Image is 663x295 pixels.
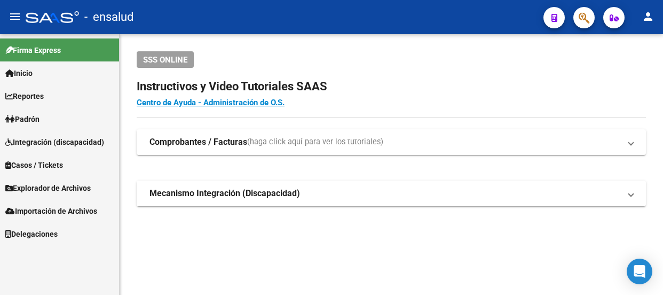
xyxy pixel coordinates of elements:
strong: Comprobantes / Facturas [149,136,247,148]
mat-expansion-panel-header: Comprobantes / Facturas(haga click aquí para ver los tutoriales) [137,129,646,155]
mat-icon: person [642,10,654,23]
strong: Mecanismo Integración (Discapacidad) [149,188,300,199]
span: Integración (discapacidad) [5,136,104,148]
span: Importación de Archivos [5,205,97,217]
mat-expansion-panel-header: Mecanismo Integración (Discapacidad) [137,181,646,206]
span: (haga click aquí para ver los tutoriales) [247,136,383,148]
span: Reportes [5,90,44,102]
span: Explorador de Archivos [5,182,91,194]
span: - ensalud [84,5,133,29]
span: Padrón [5,113,40,125]
mat-icon: menu [9,10,21,23]
h2: Instructivos y Video Tutoriales SAAS [137,76,646,97]
span: SSS ONLINE [143,55,187,65]
span: Casos / Tickets [5,159,63,171]
span: Inicio [5,67,33,79]
span: Delegaciones [5,228,58,240]
a: Centro de Ayuda - Administración de O.S. [137,98,285,107]
span: Firma Express [5,44,61,56]
button: SSS ONLINE [137,51,194,68]
div: Open Intercom Messenger [627,259,652,284]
